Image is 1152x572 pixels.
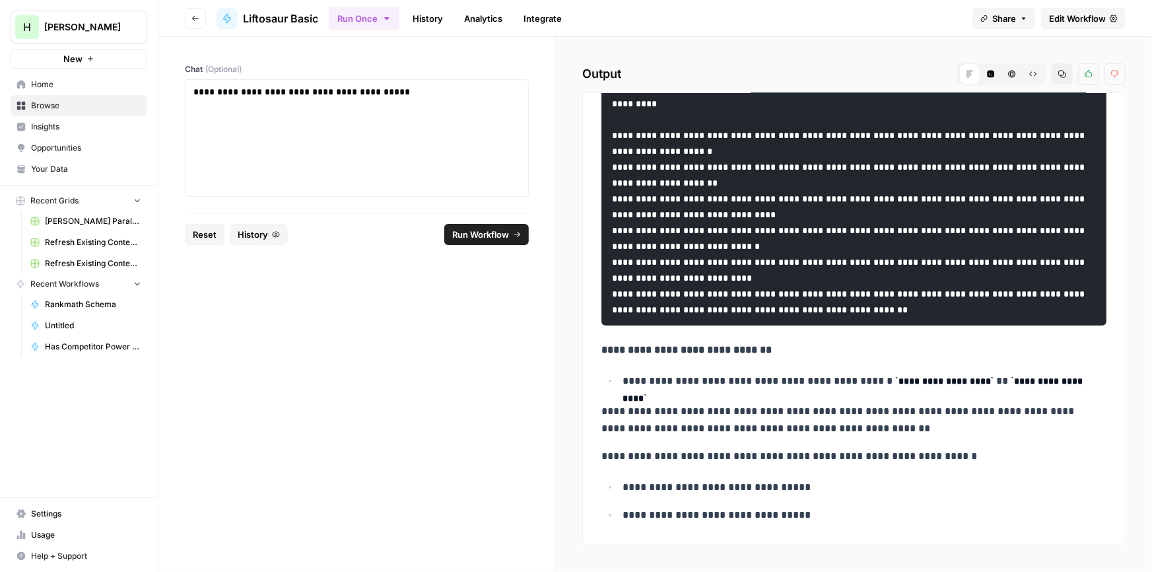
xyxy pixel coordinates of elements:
a: Liftosaur Basic [217,8,318,29]
span: Liftosaur Basic [243,11,318,26]
button: New [11,49,147,69]
span: Has Competitor Power Step on SERPs [45,341,141,353]
span: Browse [31,100,141,112]
button: Recent Workflows [11,274,147,294]
span: Reset [193,228,217,241]
span: Insights [31,121,141,133]
span: Settings [31,508,141,520]
span: Usage [31,529,141,541]
button: Reset [185,224,224,245]
a: Refresh Existing Content [DATE] Deleted AEO, doesn't work now [24,232,147,253]
span: Recent Workflows [30,278,99,290]
button: Run Workflow [444,224,529,245]
a: Opportunities [11,137,147,159]
span: Home [31,79,141,90]
a: Your Data [11,159,147,180]
a: Edit Workflow [1041,8,1126,29]
a: Usage [11,524,147,546]
span: History [238,228,268,241]
span: [PERSON_NAME] Paralegal Grid [45,215,141,227]
button: History [230,224,288,245]
span: Edit Workflow [1049,12,1106,25]
label: Chat [185,63,529,75]
a: Integrate [516,8,570,29]
a: [PERSON_NAME] Paralegal Grid [24,211,147,232]
span: Help + Support [31,550,141,562]
button: Help + Support [11,546,147,567]
span: H [23,19,31,35]
a: Refresh Existing Content Only Based on SERP [24,253,147,274]
span: (Optional) [205,63,242,75]
span: Untitled [45,320,141,332]
button: Workspace: Hasbrook [11,11,147,44]
button: Recent Grids [11,191,147,211]
a: Home [11,74,147,95]
a: Insights [11,116,147,137]
button: Run Once [329,7,399,30]
span: Refresh Existing Content [DATE] Deleted AEO, doesn't work now [45,236,141,248]
a: Untitled [24,315,147,336]
a: Has Competitor Power Step on SERPs [24,336,147,357]
a: Settings [11,503,147,524]
span: Recent Grids [30,195,79,207]
span: Opportunities [31,142,141,154]
span: Rankmath Schema [45,299,141,310]
span: [PERSON_NAME] [44,20,124,34]
a: Rankmath Schema [24,294,147,315]
button: Share [972,8,1036,29]
span: Share [992,12,1016,25]
h2: Output [582,63,1126,85]
span: New [63,52,83,65]
span: Run Workflow [452,228,509,241]
a: Browse [11,95,147,116]
span: Your Data [31,163,141,175]
a: Analytics [456,8,510,29]
a: History [405,8,451,29]
span: Refresh Existing Content Only Based on SERP [45,258,141,269]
